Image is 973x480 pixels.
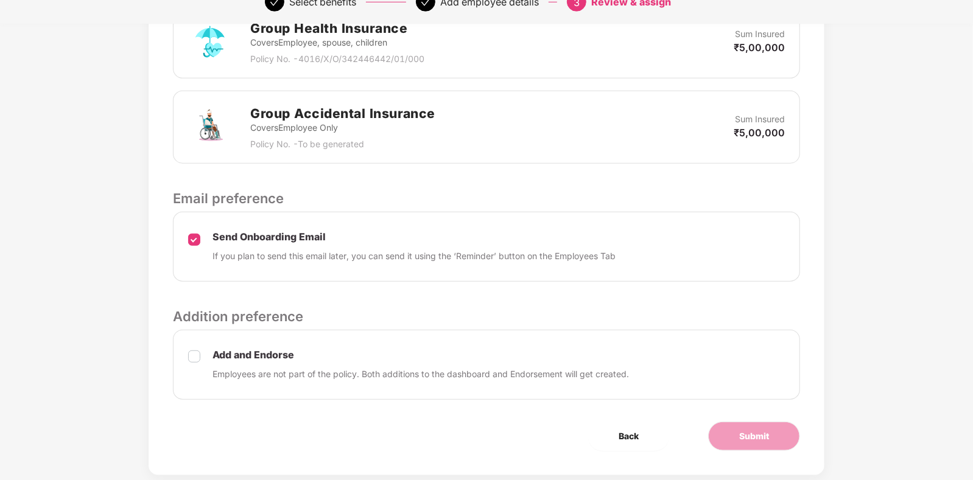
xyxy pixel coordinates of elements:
[213,231,616,243] p: Send Onboarding Email
[188,20,232,64] img: svg+xml;base64,PHN2ZyB4bWxucz0iaHR0cDovL3d3dy53My5vcmcvMjAwMC9zdmciIHdpZHRoPSI3MiIgaGVpZ2h0PSI3Mi...
[250,137,435,151] p: Policy No. - To be generated
[213,249,616,263] p: If you plan to send this email later, you can send it using the ‘Reminder’ button on the Employee...
[250,36,424,49] p: Covers Employee, spouse, children
[173,188,800,209] p: Email preference
[173,306,800,327] p: Addition preference
[250,121,435,134] p: Covers Employee Only
[250,18,424,38] h2: Group Health Insurance
[619,430,639,443] span: Back
[213,367,629,381] p: Employees are not part of the policy. Both additions to the dashboard and Endorsement will get cr...
[734,126,785,139] p: ₹5,00,000
[735,113,785,126] p: Sum Insured
[188,105,232,149] img: svg+xml;base64,PHN2ZyB4bWxucz0iaHR0cDovL3d3dy53My5vcmcvMjAwMC9zdmciIHdpZHRoPSI3MiIgaGVpZ2h0PSI3Mi...
[250,103,435,123] h2: Group Accidental Insurance
[735,27,785,41] p: Sum Insured
[734,41,785,54] p: ₹5,00,000
[708,422,800,451] button: Submit
[588,422,669,451] button: Back
[250,52,424,66] p: Policy No. - 4016/X/O/342446442/01/000
[213,349,629,361] p: Add and Endorse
